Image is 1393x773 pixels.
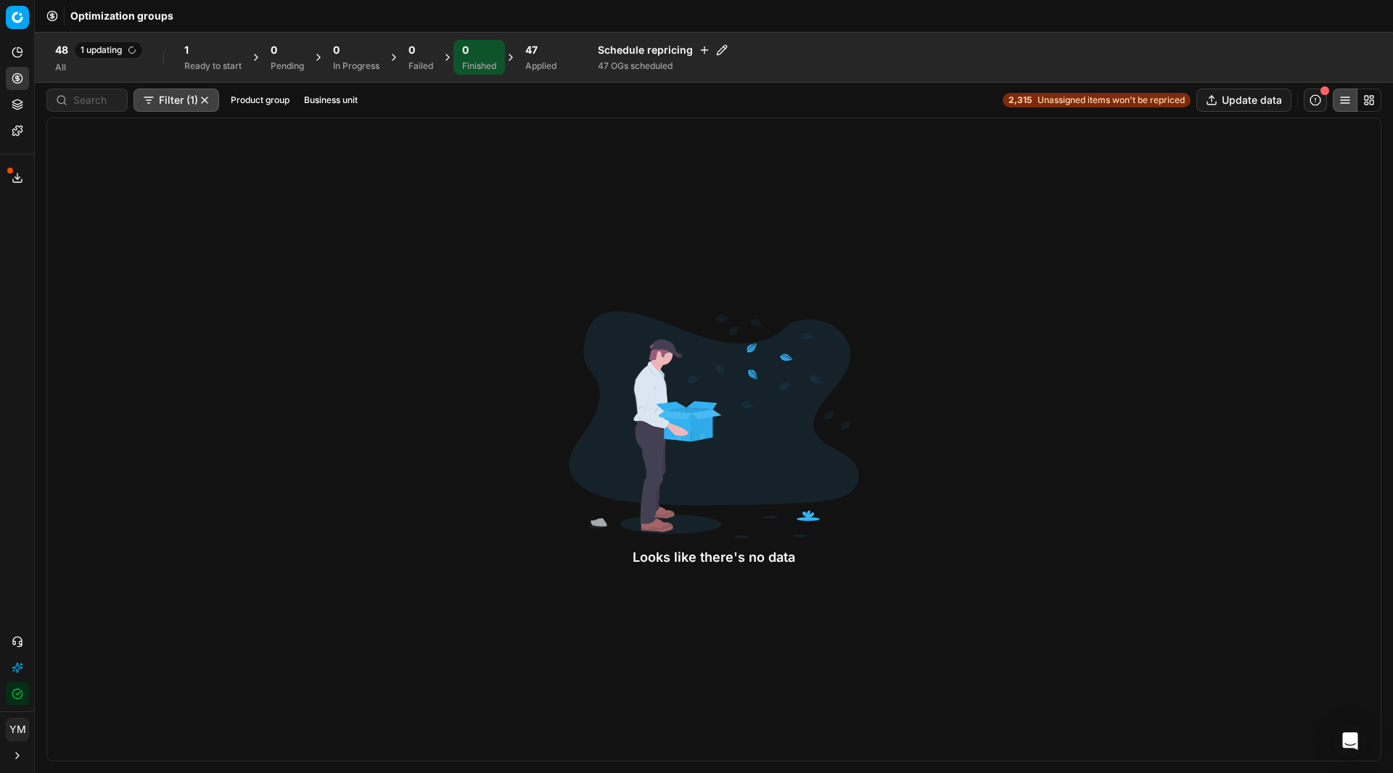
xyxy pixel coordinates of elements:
[1037,94,1185,106] span: Unassigned items won't be repriced
[525,60,556,72] div: Applied
[73,93,118,107] input: Search
[7,719,28,740] span: YM
[70,9,173,23] nav: breadcrumb
[271,60,304,72] div: Pending
[1196,89,1291,112] button: Update data
[74,41,143,59] span: 1 updating
[184,60,242,72] div: Ready to start
[1333,724,1368,758] div: Open Intercom Messenger
[1003,93,1191,107] a: 2,315Unassigned items won't be repriced
[408,43,415,57] span: 0
[55,43,68,57] span: 48
[55,62,143,73] div: All
[70,9,173,23] span: Optimization groups
[462,43,469,57] span: 0
[184,43,189,57] span: 1
[462,60,496,72] div: Finished
[525,43,538,57] span: 47
[598,60,728,72] div: 47 OGs scheduled
[271,43,277,57] span: 0
[408,60,433,72] div: Failed
[598,43,728,57] h4: Schedule repricing
[569,547,859,568] div: Looks like there's no data
[225,91,295,109] button: Product group
[333,43,340,57] span: 0
[298,91,363,109] button: Business unit
[6,718,29,741] button: YM
[133,89,219,112] button: Filter (1)
[333,60,379,72] div: In Progress
[1008,94,1032,106] strong: 2,315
